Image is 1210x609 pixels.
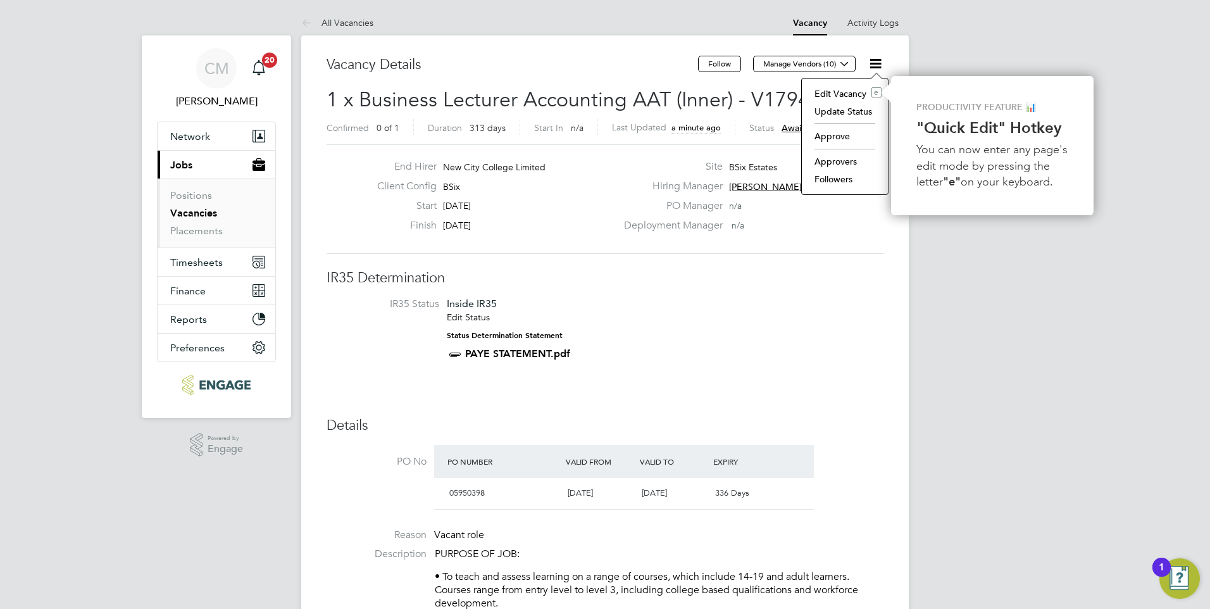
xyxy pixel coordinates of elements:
[327,417,883,435] h3: Details
[170,285,206,297] span: Finance
[204,60,229,77] span: CM
[710,450,784,473] div: Expiry
[327,56,698,74] h3: Vacancy Details
[808,103,882,120] li: Update Status
[729,200,742,211] span: n/a
[447,298,497,310] span: Inside IR35
[443,161,546,173] span: New City College Limited
[698,56,741,72] button: Follow
[367,219,437,232] label: Finish
[170,189,212,201] a: Positions
[443,200,471,211] span: [DATE]
[327,529,427,542] label: Reason
[732,220,744,231] span: n/a
[367,180,437,193] label: Client Config
[367,199,437,213] label: Start
[170,130,210,142] span: Network
[571,122,583,134] span: n/a
[616,219,723,232] label: Deployment Manager
[729,181,802,192] span: [PERSON_NAME]
[753,56,856,72] button: Manage Vendors (10)
[157,48,276,109] a: Go to account details
[428,122,462,134] label: Duration
[435,548,883,561] p: PURPOSE OF JOB:
[891,76,1094,215] div: Quick Edit Hotkey
[443,181,460,192] span: BSix
[871,87,882,97] i: e
[534,122,563,134] label: Start In
[916,118,1061,137] strong: "Quick Edit" Hotkey
[443,220,471,231] span: [DATE]
[715,487,749,498] span: 336 Days
[208,444,243,455] span: Engage
[642,487,667,498] span: [DATE]
[327,87,832,112] span: 1 x Business Lecturer Accounting AAT (Inner) - V179489
[327,269,883,287] h3: IR35 Determination
[142,35,291,418] nav: Main navigation
[671,122,721,133] span: a minute ago
[170,225,223,237] a: Placements
[170,159,192,171] span: Jobs
[616,199,723,213] label: PO Manager
[327,122,369,134] label: Confirmed
[157,375,276,395] a: Go to home page
[182,375,250,395] img: ncclondon-logo-retina.png
[916,142,1071,188] span: You can now enter any page's edit mode by pressing the letter
[808,153,882,170] li: Approvers
[157,94,276,109] span: Colleen Marshall
[208,433,243,444] span: Powered by
[793,18,827,28] a: Vacancy
[170,313,207,325] span: Reports
[563,450,637,473] div: Valid From
[943,175,961,189] strong: "e"
[808,85,882,103] li: Edit Vacancy
[470,122,506,134] span: 313 days
[434,529,484,541] span: Vacant role
[847,17,899,28] a: Activity Logs
[377,122,399,134] span: 0 of 1
[916,101,1068,114] p: PRODUCTIVITY FEATURE 📊
[262,53,277,68] span: 20
[616,160,723,173] label: Site
[612,122,666,133] label: Last Updated
[1159,558,1200,599] button: Open Resource Center, 1 new notification
[327,548,427,561] label: Description
[808,170,882,188] li: Followers
[367,160,437,173] label: End Hirer
[447,311,490,323] a: Edit Status
[782,122,877,134] span: Awaiting approval - 1/2
[170,342,225,354] span: Preferences
[1159,567,1164,584] div: 1
[637,450,711,473] div: Valid To
[729,161,777,173] span: BSix Estates
[301,17,373,28] a: All Vacancies
[444,450,563,473] div: PO Number
[339,298,439,311] label: IR35 Status
[465,348,570,360] a: PAYE STATEMENT.pdf
[616,180,723,193] label: Hiring Manager
[749,122,774,134] label: Status
[447,331,563,340] strong: Status Determination Statement
[327,455,427,468] label: PO No
[568,487,593,498] span: [DATE]
[961,175,1053,189] span: on your keyboard.
[170,207,217,219] a: Vacancies
[170,256,223,268] span: Timesheets
[449,487,485,498] span: 05950398
[808,127,882,145] li: Approve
